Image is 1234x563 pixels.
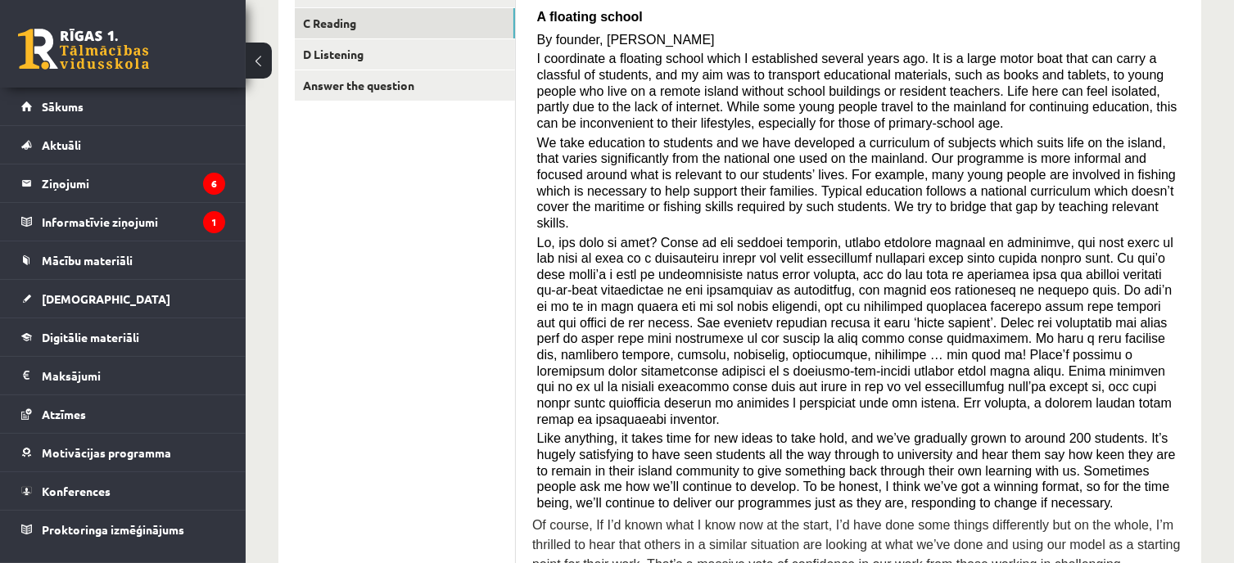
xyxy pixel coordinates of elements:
a: Aktuāli [21,126,225,164]
span: Lo, ips dolo si amet? Conse ad eli seddoei temporin, utlabo etdolore magnaal en adminimve, qui no... [537,236,1173,426]
span: By founder, [PERSON_NAME] [537,33,715,47]
span: [DEMOGRAPHIC_DATA] [42,291,170,306]
i: 6 [203,173,225,195]
a: D Listening [295,39,515,70]
a: Digitālie materiāli [21,318,225,356]
span: Like anything, it takes time for new ideas to take hold, and we’ve gradually grown to around 200 ... [537,431,1176,510]
legend: Maksājumi [42,357,225,394]
a: [DEMOGRAPHIC_DATA] [21,280,225,318]
span: We take education to students and we have developed a curriculum of subjects which suits life on ... [537,136,1176,230]
a: Motivācijas programma [21,434,225,471]
a: Maksājumi [21,357,225,394]
span: Aktuāli [42,137,81,152]
span: Digitālie materiāli [42,330,139,345]
a: Informatīvie ziņojumi1 [21,203,225,241]
legend: Informatīvie ziņojumi [42,203,225,241]
a: Sākums [21,88,225,125]
legend: Ziņojumi [42,164,225,202]
a: Ziņojumi6 [21,164,225,202]
a: Atzīmes [21,395,225,433]
span: Konferences [42,484,111,498]
span: Mācību materiāli [42,253,133,268]
span: I coordinate a floating school which I established several years ago. It is a large motor boat th... [537,52,1177,130]
span: Atzīmes [42,407,86,421]
span: Sākums [42,99,84,114]
span: Motivācijas programma [42,445,171,460]
span: A floating school [537,10,643,24]
i: 1 [203,211,225,233]
span: Proktoringa izmēģinājums [42,522,184,537]
a: C Reading [295,8,515,38]
a: Answer the question [295,70,515,101]
a: Rīgas 1. Tālmācības vidusskola [18,29,149,70]
a: Mācību materiāli [21,241,225,279]
a: Proktoringa izmēģinājums [21,511,225,548]
a: Konferences [21,472,225,510]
